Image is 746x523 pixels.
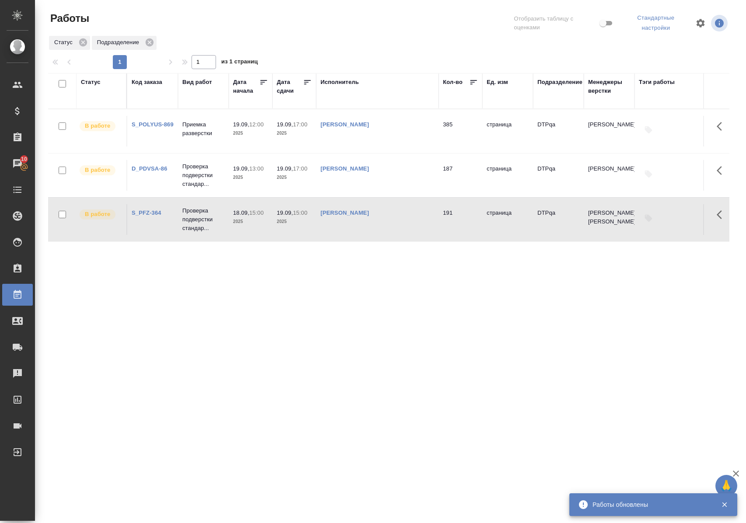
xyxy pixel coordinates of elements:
[277,78,303,95] div: Дата сдачи
[533,204,584,235] td: DTPqa
[233,209,249,216] p: 18.09,
[711,204,732,225] button: Здесь прячутся важные кнопки
[48,11,89,25] span: Работы
[233,217,268,226] p: 2025
[277,209,293,216] p: 19.09,
[439,160,482,191] td: 187
[321,165,369,172] a: [PERSON_NAME]
[132,209,161,216] a: S_PFZ-364
[715,475,737,497] button: 🙏
[439,116,482,146] td: 385
[533,116,584,146] td: DTPqa
[588,209,630,226] p: [PERSON_NAME], [PERSON_NAME]
[277,129,312,138] p: 2025
[249,209,264,216] p: 15:00
[79,209,122,220] div: Исполнитель выполняет работу
[277,173,312,182] p: 2025
[79,164,122,176] div: Исполнитель выполняет работу
[49,36,90,50] div: Статус
[639,78,675,87] div: Тэги работы
[79,120,122,132] div: Исполнитель выполняет работу
[514,14,597,32] span: Отобразить таблицу с оценками
[293,165,307,172] p: 17:00
[588,164,630,173] p: [PERSON_NAME]
[249,121,264,128] p: 12:00
[482,160,533,191] td: страница
[639,209,658,228] button: Добавить тэги
[711,15,729,31] span: Посмотреть информацию
[85,210,110,219] p: В работе
[321,78,359,87] div: Исполнитель
[321,209,369,216] a: [PERSON_NAME]
[132,165,167,172] a: D_PDVSA-86
[277,165,293,172] p: 19.09,
[443,78,463,87] div: Кол-во
[233,121,249,128] p: 19.09,
[182,162,224,188] p: Проверка подверстки стандар...
[221,56,258,69] span: из 1 страниц
[293,209,307,216] p: 15:00
[92,36,157,50] div: Подразделение
[277,217,312,226] p: 2025
[85,166,110,174] p: В работе
[715,501,733,509] button: Закрыть
[711,160,732,181] button: Здесь прячутся важные кнопки
[439,204,482,235] td: 191
[81,78,101,87] div: Статус
[16,155,32,164] span: 10
[2,153,33,174] a: 10
[132,121,174,128] a: S_POLYUS-869
[622,11,690,35] div: split button
[182,206,224,233] p: Проверка подверстки стандар...
[482,116,533,146] td: страница
[293,121,307,128] p: 17:00
[533,160,584,191] td: DTPqa
[97,38,142,47] p: Подразделение
[711,116,732,137] button: Здесь прячутся важные кнопки
[249,165,264,172] p: 13:00
[321,121,369,128] a: [PERSON_NAME]
[233,129,268,138] p: 2025
[132,78,162,87] div: Код заказа
[277,121,293,128] p: 19.09,
[719,477,734,495] span: 🙏
[182,120,224,138] p: Приемка разверстки
[54,38,76,47] p: Статус
[487,78,508,87] div: Ед. изм
[85,122,110,130] p: В работе
[233,165,249,172] p: 19.09,
[639,164,658,184] button: Добавить тэги
[537,78,582,87] div: Подразделение
[593,500,708,509] div: Работы обновлены
[588,78,630,95] div: Менеджеры верстки
[182,78,212,87] div: Вид работ
[639,120,658,139] button: Добавить тэги
[233,173,268,182] p: 2025
[233,78,259,95] div: Дата начала
[690,13,711,34] span: Настроить таблицу
[588,120,630,129] p: [PERSON_NAME]
[482,204,533,235] td: страница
